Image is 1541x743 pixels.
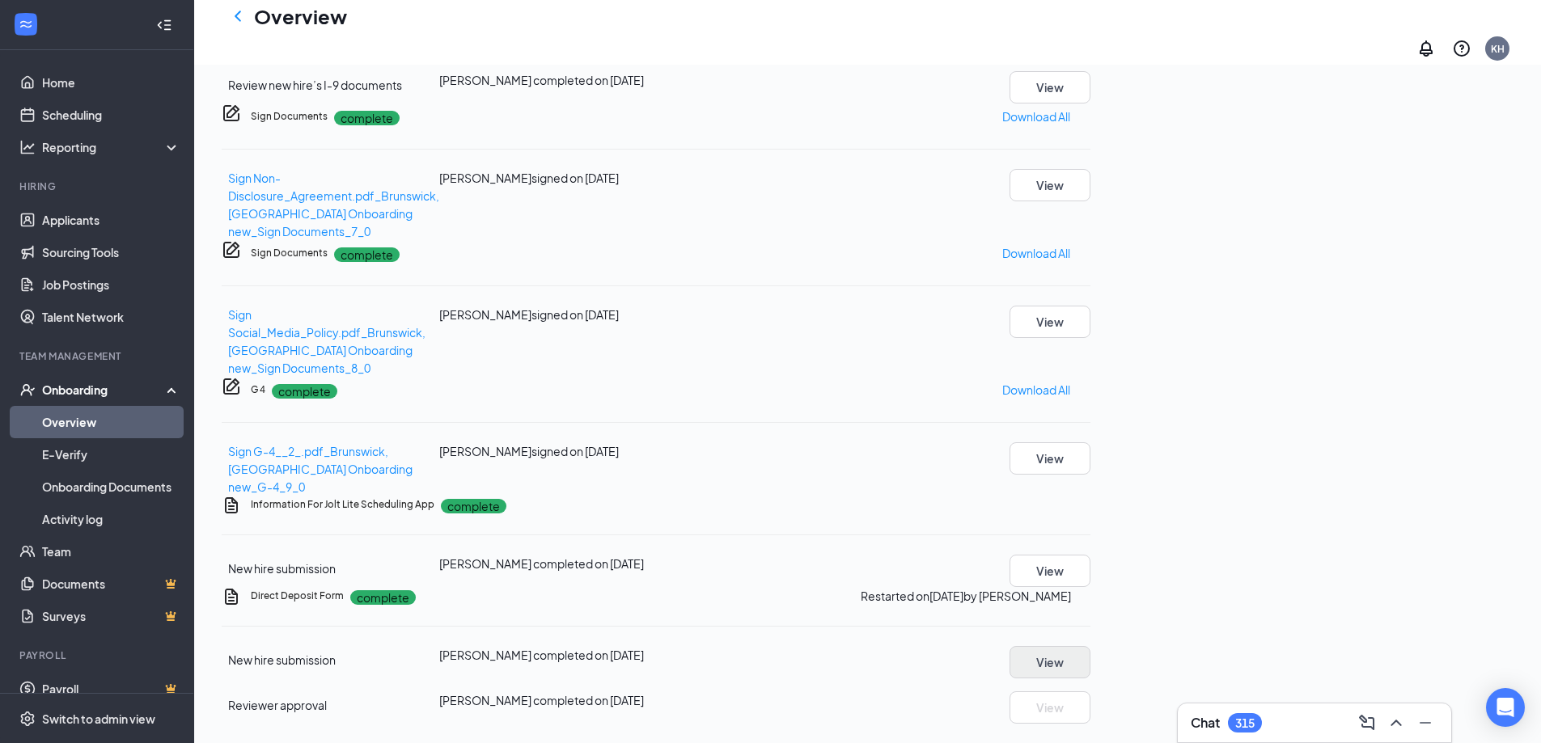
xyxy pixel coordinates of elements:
[334,247,400,262] p: complete
[42,236,180,268] a: Sourcing Tools
[42,673,180,705] a: PayrollCrown
[19,710,36,726] svg: Settings
[42,600,180,632] a: SurveysCrown
[1010,71,1090,103] button: View
[1002,244,1070,262] p: Download All
[1001,377,1071,403] button: Download All
[228,561,336,576] span: New hire submission
[439,693,644,707] span: [PERSON_NAME] completed on [DATE]
[19,139,36,155] svg: Analysis
[1386,713,1406,732] svg: ChevronUp
[42,382,167,398] div: Onboarding
[222,587,241,606] svg: CustomFormIcon
[228,171,439,239] a: Sign Non-Disclosure_Agreement.pdf_Brunswick, [GEOGRAPHIC_DATA] Onboarding new_Sign Documents_7_0
[42,406,180,438] a: Overview
[1416,39,1436,58] svg: Notifications
[222,496,241,515] svg: CustomFormIcon
[42,535,180,568] a: Team
[19,179,177,193] div: Hiring
[228,652,336,667] span: New hire submission
[42,99,180,131] a: Scheduling
[334,111,400,125] p: complete
[1010,442,1090,475] button: View
[1416,713,1435,732] svg: Minimize
[1010,306,1090,338] button: View
[350,590,416,605] p: complete
[439,648,644,662] span: [PERSON_NAME] completed on [DATE]
[42,568,180,600] a: DocumentsCrown
[1354,710,1380,736] button: ComposeMessage
[42,268,180,301] a: Job Postings
[42,204,180,236] a: Applicants
[1010,555,1090,587] button: View
[222,103,241,123] svg: CompanyDocumentIcon
[251,497,434,512] h5: Information For Jolt Lite Scheduling App
[19,349,177,363] div: Team Management
[1235,716,1255,730] div: 315
[42,710,155,726] div: Switch to admin view
[1010,691,1090,724] button: View
[272,384,337,399] p: complete
[156,16,172,32] svg: Collapse
[42,66,180,99] a: Home
[19,382,36,398] svg: UserCheck
[439,306,729,323] div: [PERSON_NAME] signed on [DATE]
[228,78,402,92] span: Review new hire’s I-9 documents
[228,307,425,375] a: Sign Social_Media_Policy.pdf_Brunswick, [GEOGRAPHIC_DATA] Onboarding new_Sign Documents_8_0
[228,698,327,712] span: Reviewer approval
[1010,169,1090,201] button: View
[42,503,180,535] a: Activity log
[228,444,413,494] a: Sign G-4__2_.pdf_Brunswick, [GEOGRAPHIC_DATA] Onboarding new_G-4_9_0
[439,169,729,187] div: [PERSON_NAME] signed on [DATE]
[1491,42,1505,56] div: KH
[1486,688,1525,727] div: Open Intercom Messenger
[254,2,347,30] h1: Overview
[1452,39,1471,58] svg: QuestionInfo
[1412,710,1438,736] button: Minimize
[42,139,181,155] div: Reporting
[251,382,265,397] h5: G 4
[861,587,1071,605] p: Restarted on [DATE] by [PERSON_NAME]
[1191,714,1220,732] h3: Chat
[42,438,180,471] a: E-Verify
[441,499,506,513] p: complete
[1010,646,1090,678] button: View
[1383,710,1409,736] button: ChevronUp
[42,301,180,333] a: Talent Network
[19,648,177,662] div: Payroll
[1357,713,1377,732] svg: ComposeMessage
[439,442,729,460] div: [PERSON_NAME] signed on [DATE]
[1001,103,1071,129] button: Download All
[228,6,248,26] svg: ChevronLeft
[439,556,644,571] span: [PERSON_NAME] completed on [DATE]
[222,377,241,396] svg: CompanyDocumentIcon
[251,109,328,124] h5: Sign Documents
[1001,240,1071,266] button: Download All
[42,471,180,503] a: Onboarding Documents
[222,240,241,260] svg: CompanyDocumentIcon
[18,16,34,32] svg: WorkstreamLogo
[251,589,344,603] h5: Direct Deposit Form
[251,246,328,260] h5: Sign Documents
[1002,108,1070,125] p: Download All
[439,73,644,87] span: [PERSON_NAME] completed on [DATE]
[1002,381,1070,399] p: Download All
